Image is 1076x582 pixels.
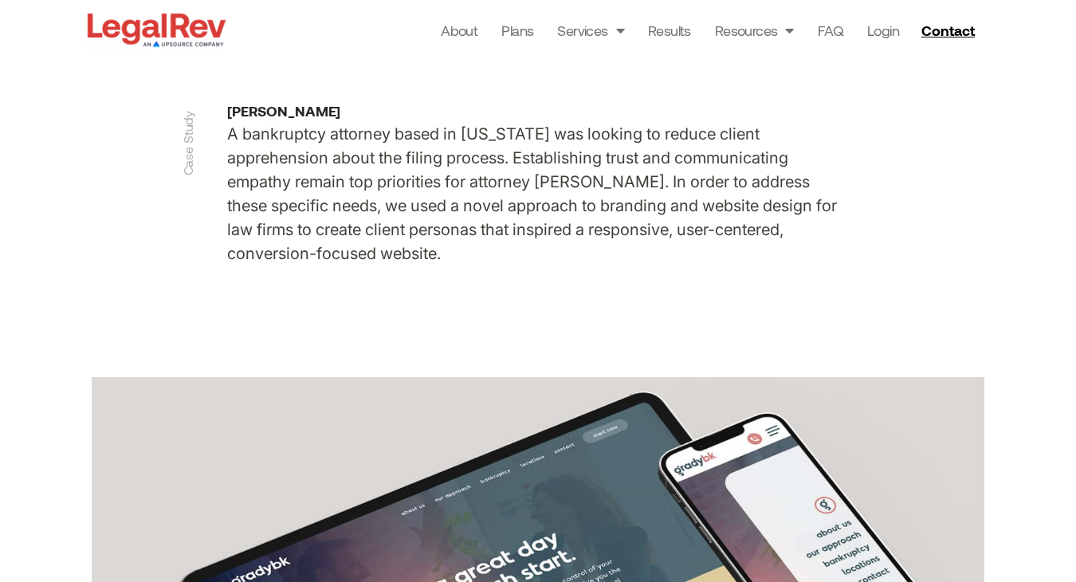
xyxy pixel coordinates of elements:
a: About [441,19,477,41]
h2: [PERSON_NAME] [227,104,849,118]
h1: Case Study [180,111,195,176]
a: Plans [501,19,533,41]
a: Resources [715,19,794,41]
a: Services [557,19,624,41]
nav: Menu [441,19,899,41]
a: FAQ [818,19,843,41]
a: Contact [915,18,985,43]
span: Contact [921,23,975,37]
a: Login [867,19,899,41]
a: Results [648,19,691,41]
p: A bankruptcy attorney based in [US_STATE] was looking to reduce client apprehension about the fil... [227,122,849,265]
